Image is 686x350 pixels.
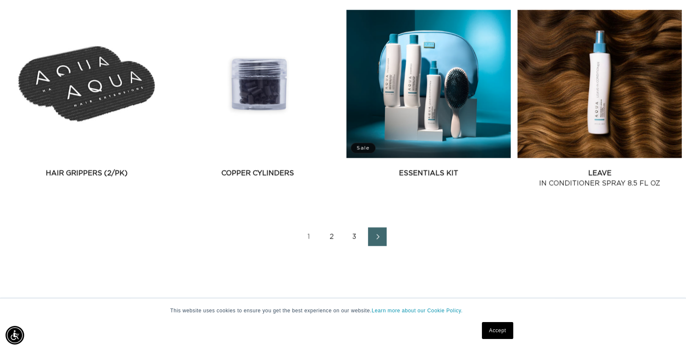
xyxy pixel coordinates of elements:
a: Hair Grippers (2/pk) [4,168,169,178]
a: Accept [482,322,513,339]
a: Essentials Kit [346,168,511,178]
a: Learn more about our Cookie Policy. [372,308,463,314]
iframe: Chat Widget [644,309,686,350]
a: Page 2 [322,227,341,246]
a: Leave In Conditioner Spray 8.5 fl oz [517,168,682,188]
a: Next page [368,227,387,246]
div: Accessibility Menu [6,326,24,344]
a: Page 1 [299,227,318,246]
nav: Pagination [4,227,682,246]
a: Copper Cylinders [175,168,340,178]
a: Page 3 [345,227,364,246]
p: This website uses cookies to ensure you get the best experience on our website. [170,307,516,314]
